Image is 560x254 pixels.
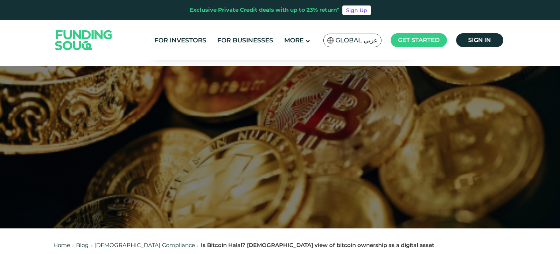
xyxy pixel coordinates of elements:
a: Home [53,242,70,249]
span: Sign in [468,37,491,43]
div: Is Bitcoin Halal? [DEMOGRAPHIC_DATA] view of bitcoin ownership as a digital asset [201,241,434,250]
img: Logo [48,22,120,58]
span: More [284,37,304,44]
span: Get started [398,37,440,43]
a: Sign Up [342,5,371,15]
span: Global عربي [335,36,377,45]
a: For Businesses [215,34,275,46]
a: For Investors [153,34,208,46]
img: SA Flag [327,37,334,43]
div: Exclusive Private Credit deals with up to 23% return* [189,6,339,14]
a: Sign in [456,33,503,47]
a: Blog [76,242,89,249]
a: [DEMOGRAPHIC_DATA] Compliance [94,242,195,249]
